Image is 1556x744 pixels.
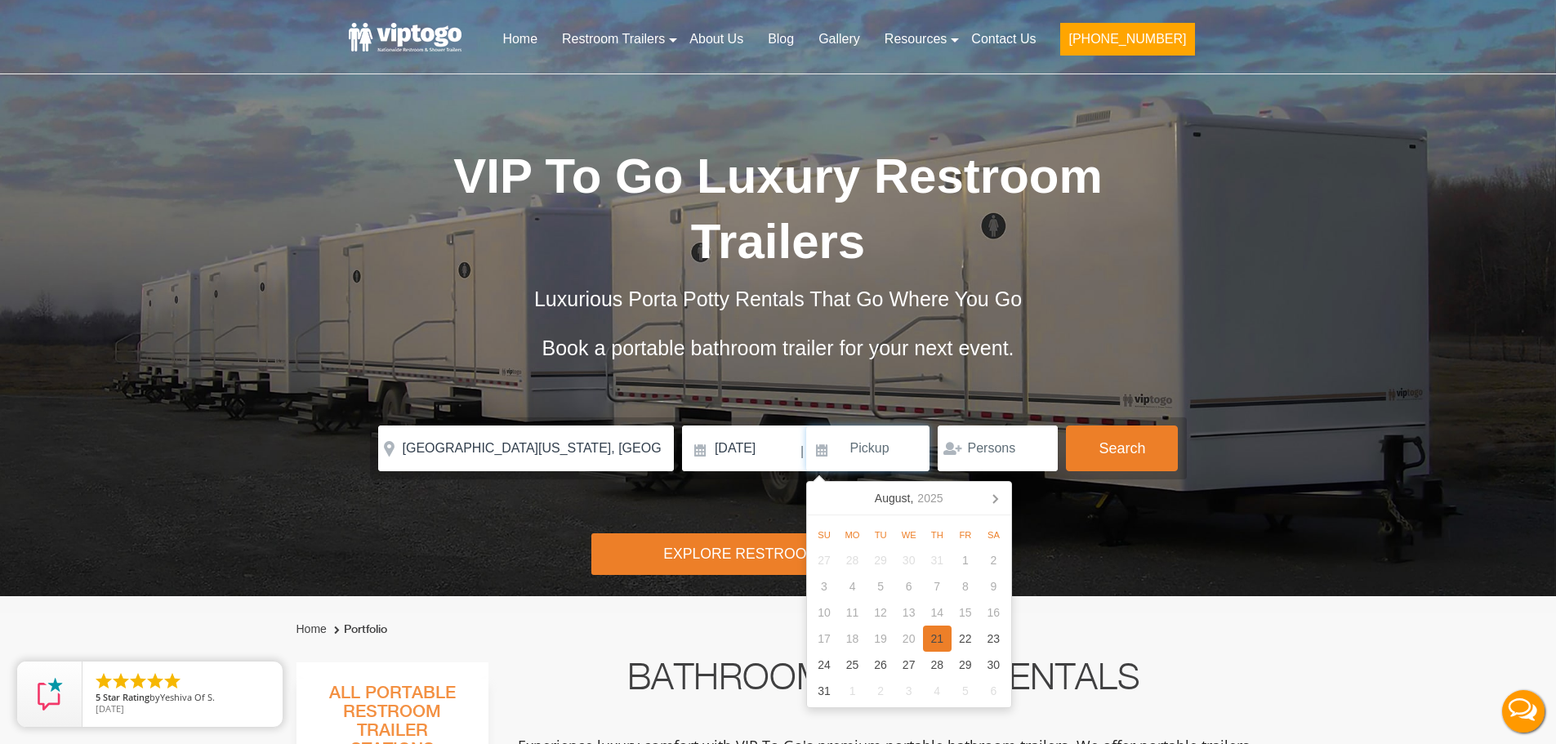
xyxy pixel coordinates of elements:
input: Where do you need your restroom? [378,425,674,471]
input: Pickup [806,425,930,471]
div: 13 [894,599,923,626]
div: Tu [867,525,895,545]
span: Luxurious Porta Potty Rentals That Go Where You Go [534,287,1022,310]
div: 12 [867,599,895,626]
div: 19 [867,626,895,652]
a: Blog [756,21,806,57]
div: 6 [894,573,923,599]
div: 16 [979,599,1008,626]
li: Portfolio [330,620,387,639]
div: August, [868,485,950,511]
a: Resources [872,21,959,57]
span: Book a portable bathroom trailer for your next event. [542,336,1014,359]
div: Th [923,525,952,545]
span: Yeshiva Of S. [160,691,215,703]
div: 11 [838,599,867,626]
span: by [96,693,270,704]
li:  [111,671,131,691]
div: 9 [979,573,1008,599]
h2: Bathroom Trailer Rentals [510,662,1257,702]
img: Review Rating [33,678,66,711]
div: 14 [923,599,952,626]
div: 4 [923,678,952,704]
div: 15 [952,599,980,626]
div: 26 [867,652,895,678]
i: 2025 [917,488,943,508]
div: We [894,525,923,545]
div: 17 [810,626,839,652]
div: Explore Restroom Trailers [591,533,965,575]
span: | [800,425,804,478]
div: 25 [838,652,867,678]
a: About Us [677,21,756,57]
li:  [128,671,148,691]
div: 23 [979,626,1008,652]
a: Home [490,21,550,57]
button: [PHONE_NUMBER] [1060,23,1194,56]
span: VIP To Go Luxury Restroom Trailers [453,149,1103,269]
a: Restroom Trailers [550,21,677,57]
div: 7 [923,573,952,599]
div: Su [810,525,839,545]
div: 18 [838,626,867,652]
button: Live Chat [1491,679,1556,744]
div: Sa [979,525,1008,545]
div: Fr [952,525,980,545]
div: 1 [952,547,980,573]
a: Home [296,622,327,635]
div: 22 [952,626,980,652]
div: 28 [923,652,952,678]
a: Gallery [806,21,872,57]
div: 31 [923,547,952,573]
div: 30 [894,547,923,573]
div: 27 [894,652,923,678]
div: 29 [867,547,895,573]
div: 3 [810,573,839,599]
div: 30 [979,652,1008,678]
div: Mo [838,525,867,545]
div: 3 [894,678,923,704]
div: 27 [810,547,839,573]
div: 6 [979,678,1008,704]
div: 4 [838,573,867,599]
div: 29 [952,652,980,678]
input: Persons [938,425,1058,471]
a: [PHONE_NUMBER] [1048,21,1206,65]
div: 31 [810,678,839,704]
div: 2 [979,547,1008,573]
button: Search [1066,425,1178,471]
div: 28 [838,547,867,573]
div: 10 [810,599,839,626]
input: Delivery [682,425,799,471]
div: 5 [867,573,895,599]
div: 8 [952,573,980,599]
li:  [163,671,182,691]
div: 1 [838,678,867,704]
div: 20 [894,626,923,652]
div: 5 [952,678,980,704]
div: 24 [810,652,839,678]
a: Contact Us [959,21,1048,57]
div: 21 [923,626,952,652]
span: 5 [96,691,100,703]
li:  [94,671,114,691]
span: Star Rating [103,691,149,703]
li:  [145,671,165,691]
div: 2 [867,678,895,704]
span: [DATE] [96,702,124,715]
